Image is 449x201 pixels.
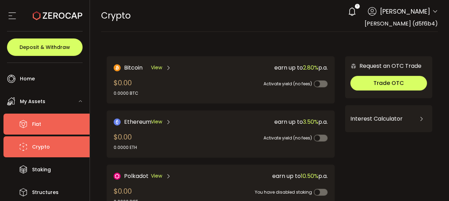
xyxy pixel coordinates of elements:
span: [PERSON_NAME] (d5f6b4) [365,20,438,28]
span: Trade OTC [373,79,404,87]
button: Trade OTC [350,76,427,91]
div: $0.00 [114,78,138,96]
div: Request an OTC Trade [345,62,421,70]
span: Polkadot [124,172,149,180]
span: View [151,118,162,125]
div: 0.0000 BTC [114,90,138,96]
iframe: Chat Widget [368,125,449,201]
span: Staking [32,165,51,175]
span: My Assets [20,96,45,107]
span: Home [20,74,35,84]
img: Bitcoin [114,64,121,71]
span: 2.80% [303,64,318,72]
div: $0.00 [114,132,137,151]
span: Activate yield (no fees) [264,81,312,87]
div: 0.0000 ETH [114,144,137,151]
span: 1 [357,4,358,9]
img: 6nGpN7MZ9FLuBP83NiajKbTRY4UzlzQtBKtCrLLspmCkSvCZHBKvY3NxgQaT5JnOQREvtQ257bXeeSTueZfAPizblJ+Fe8JwA... [350,63,357,69]
span: Activate yield (no fees) [264,135,312,141]
span: Ethereum [124,117,151,126]
span: Crypto [32,142,50,152]
span: You have disabled staking [255,189,312,195]
span: View [151,64,162,71]
div: earn up to p.a. [224,172,328,180]
img: DOT [114,173,121,180]
div: earn up to p.a. [224,63,328,72]
span: Bitcoin [124,63,143,72]
img: Ethereum [114,119,121,125]
span: Deposit & Withdraw [20,45,70,50]
span: Fiat [32,119,41,129]
span: [PERSON_NAME] [380,7,430,16]
button: Deposit & Withdraw [7,38,83,56]
span: 10.50% [301,172,318,180]
span: 3.50% [303,118,318,126]
span: Crypto [101,9,131,22]
div: earn up to p.a. [224,117,328,126]
div: Interest Calculator [350,110,427,127]
span: View [151,172,162,180]
span: Structures [32,187,59,198]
